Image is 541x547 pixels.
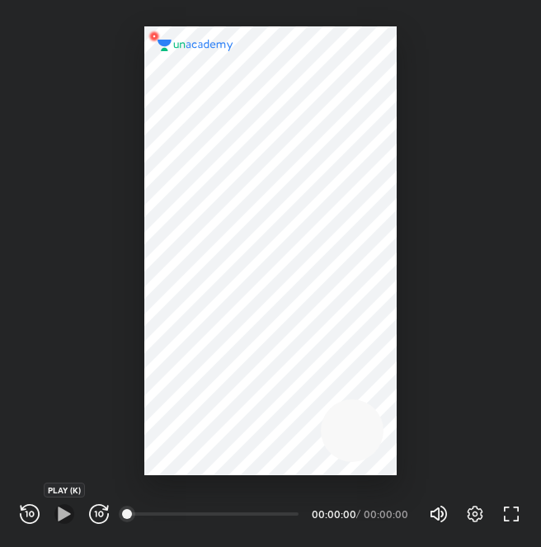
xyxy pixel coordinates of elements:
[44,483,85,497] div: PLAY (K)
[356,509,360,519] div: /
[364,509,409,519] div: 00:00:00
[312,509,353,519] div: 00:00:00
[158,40,233,51] img: logo.2a7e12a2.svg
[144,26,164,46] img: wMgqJGBwKWe8AAAAABJRU5ErkJggg==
